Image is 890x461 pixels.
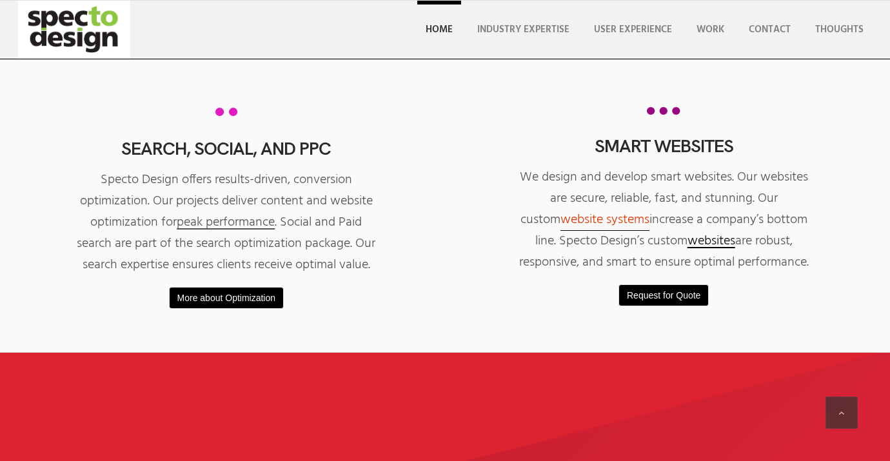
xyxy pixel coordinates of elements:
a: User Experience [586,1,680,59]
span: Smart Websites [595,134,733,157]
span: Industry Expertise [477,22,569,37]
span: User Experience [594,22,672,37]
a: Work [688,1,733,59]
span: Search, Social, and PPC [121,137,331,160]
span: Home [426,22,453,37]
span: Work [697,22,724,37]
a: websites [687,231,735,251]
a: Contact [740,1,799,59]
span: Thoughts [815,22,864,37]
a: Request for Quote [618,284,709,306]
p: Specto Design offers results-driven, conversion optimization. Our projects deliver content and we... [74,170,379,276]
p: We design and develop smart websites. Our websites are secure, reliable, fast, and stunning. Our ... [511,167,816,273]
a: Industry Expertise [469,1,578,59]
a: website systems [560,210,649,231]
span: Contact [749,22,791,37]
img: specto-logo-2020 [18,1,130,59]
a: More about Optimization [169,287,284,309]
a: peak performance [177,212,275,233]
a: Thoughts [807,1,872,59]
a: Home [417,1,461,59]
